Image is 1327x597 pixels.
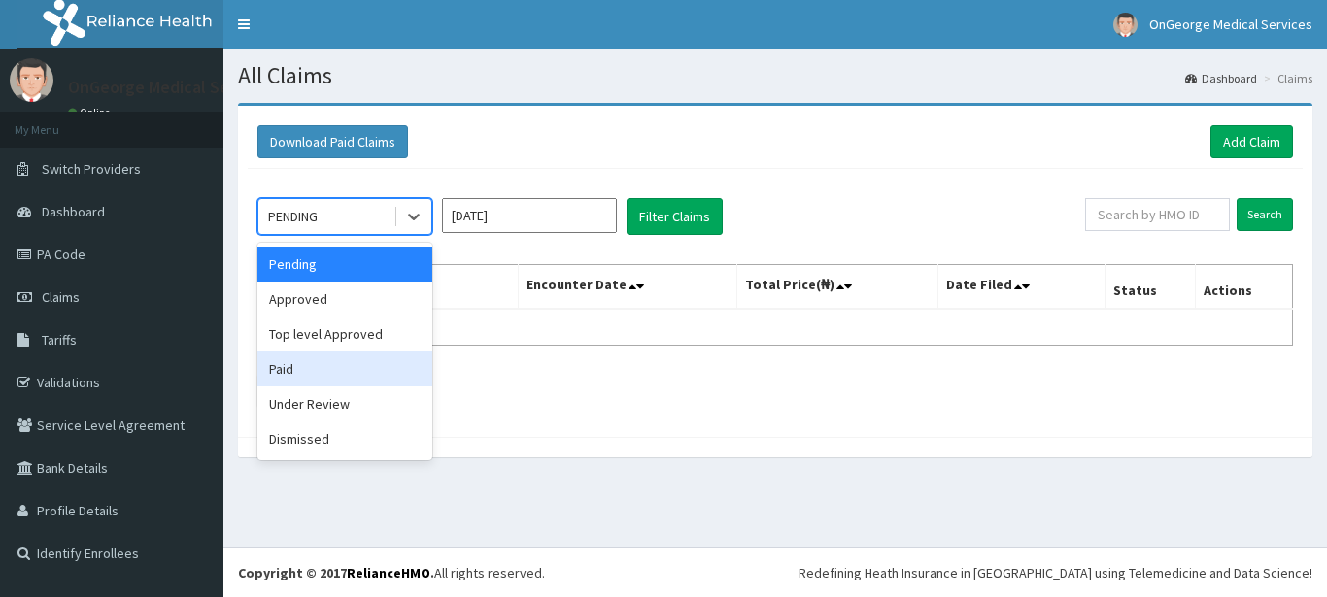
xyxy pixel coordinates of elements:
a: Online [68,106,115,119]
div: Approved [257,282,432,316]
span: Claims [42,288,80,306]
button: Download Paid Claims [257,125,408,158]
div: Pending [257,247,432,282]
th: Status [1106,265,1196,310]
th: Actions [1195,265,1292,310]
div: Under Review [257,386,432,421]
span: Tariffs [42,331,77,348]
li: Claims [1259,70,1312,86]
span: OnGeorge Medical Services [1149,16,1312,33]
th: Encounter Date [519,265,736,310]
a: RelianceHMO [347,564,430,581]
input: Search by HMO ID [1085,198,1230,231]
input: Search [1237,198,1293,231]
span: Dashboard [42,203,105,220]
span: Switch Providers [42,160,141,178]
h1: All Claims [238,63,1312,88]
img: User Image [1113,13,1138,37]
p: OnGeorge Medical Services [68,79,274,96]
footer: All rights reserved. [223,547,1327,597]
div: Top level Approved [257,316,432,351]
div: Dismissed [257,421,432,456]
a: Add Claim [1210,125,1293,158]
button: Filter Claims [627,198,723,235]
img: User Image [10,58,53,102]
strong: Copyright © 2017 . [238,564,434,581]
input: Select Month and Year [442,198,617,233]
th: Total Price(₦) [736,265,938,310]
th: Date Filed [938,265,1106,310]
a: Dashboard [1185,70,1257,86]
div: PENDING [268,207,318,226]
div: Redefining Heath Insurance in [GEOGRAPHIC_DATA] using Telemedicine and Data Science! [799,563,1312,582]
div: Paid [257,351,432,386]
